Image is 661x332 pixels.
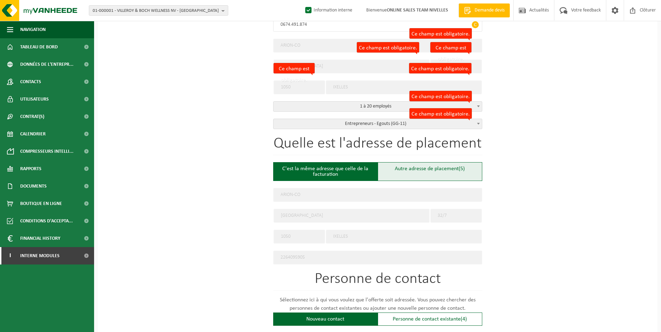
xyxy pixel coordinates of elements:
h1: Personne de contact [273,271,482,291]
span: Contrat(s) [20,108,44,125]
label: Ce champ est obligatoire. [409,91,472,101]
div: Autre adresse de placement [378,162,482,181]
label: Ce champ est obligatoire. [409,28,472,39]
span: Navigation [20,21,46,38]
span: I [7,247,13,264]
span: (4) [461,316,467,322]
h1: Quelle est l'adresse de placement [273,136,482,155]
div: Nouveau contact [273,313,378,326]
input: code postal [274,80,325,94]
span: Rapports [20,160,41,177]
span: Financial History [20,230,60,247]
span: Contacts [20,73,41,90]
span: Interne modules [20,247,60,264]
span: Tableau de bord [20,38,58,56]
label: Ce champ est obligatoire. [430,42,471,53]
input: Nom [273,188,482,202]
span: 1 à 20 employés [274,102,482,111]
label: Ce champ est obligatoire. [357,42,419,53]
input: code postal [274,230,325,244]
input: Ville [326,80,482,94]
input: Rue [274,60,430,73]
span: Compresseurs intelli... [20,143,74,160]
span: (5) [459,166,465,172]
span: Calendrier [20,125,46,143]
label: Information interne [304,5,352,16]
span: Données de l'entrepr... [20,56,74,73]
div: Personne de contact existante [378,313,482,326]
span: Conditions d'accepta... [20,212,73,230]
span: 1 à 20 employés [273,101,482,112]
span: Entrepreneurs - Egouts (GG-11) [273,119,482,129]
span: Entrepreneurs - Egouts (GG-11) [274,119,482,129]
input: Nom [273,39,482,53]
label: Ce champ est obligatoire. [274,63,315,73]
strong: ONLINE SALES TEAM NIVELLES [387,8,448,13]
button: 01-000001 - VILLEROY & BOCH WELLNESS NV - [GEOGRAPHIC_DATA] [89,5,228,16]
input: Numéro d'entreprise [273,18,482,32]
input: Unité d'exploitation [273,251,482,264]
input: Numéro [430,209,482,223]
span: C [472,21,479,28]
label: Ce champ est obligatoire. [409,63,471,73]
span: Boutique en ligne [20,195,62,212]
input: Ville [326,230,482,244]
span: Utilisateurs [20,90,49,108]
span: Documents [20,177,47,195]
span: Demande devis [473,7,506,14]
span: 01-000001 - VILLEROY & BOCH WELLNESS NV - [GEOGRAPHIC_DATA] [93,6,219,16]
p: Sélectionnez ici à qui vous voulez que l'offerte soit adressée. Vous pouvez chercher des personne... [273,296,482,313]
label: Ce champ est obligatoire. [409,108,472,119]
a: Demande devis [459,3,510,17]
div: C'est la même adresse que celle de la facturation [273,162,378,181]
input: Rue [274,209,430,223]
